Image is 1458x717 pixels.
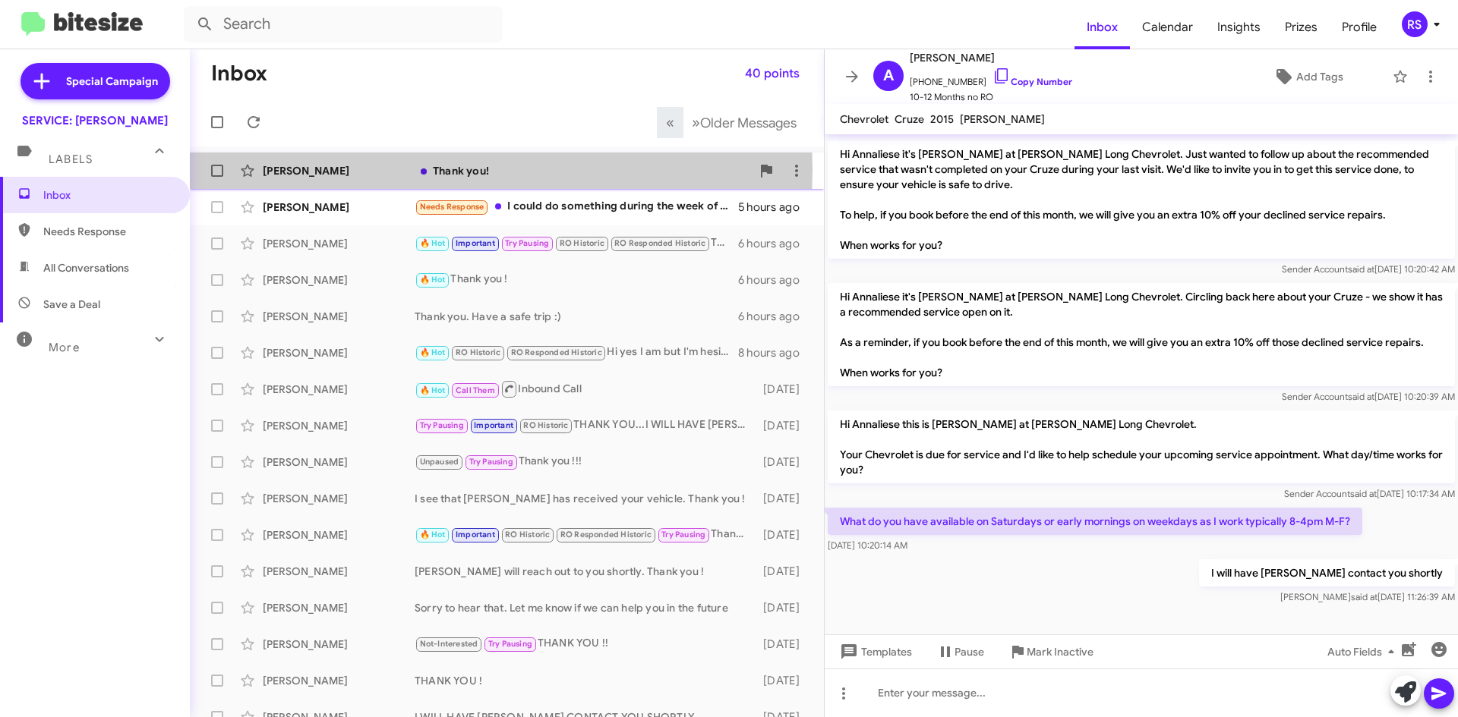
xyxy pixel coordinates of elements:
[415,163,751,178] div: Thank you!
[993,76,1072,87] a: Copy Number
[840,112,888,126] span: Chevrolet
[263,564,415,579] div: [PERSON_NAME]
[415,673,756,688] div: THANK YOU !
[420,238,446,248] span: 🔥 Hot
[756,637,812,652] div: [DATE]
[756,382,812,397] div: [DATE]
[456,347,500,357] span: RO Historic
[738,236,812,251] div: 6 hours ago
[420,385,446,395] span: 🔥 Hot
[614,238,705,248] span: RO Responded Historic
[415,526,756,543] div: Thank you. Let us know if we can help.
[828,283,1455,386] p: Hi Annaliese it's [PERSON_NAME] at [PERSON_NAME] Long Chevrolet. Circling back here about your Cr...
[1348,263,1374,275] span: said at
[1296,63,1343,90] span: Add Tags
[1315,638,1412,665] button: Auto Fields
[1327,638,1400,665] span: Auto Fields
[1229,63,1385,90] button: Add Tags
[683,107,806,138] button: Next
[738,272,812,288] div: 6 hours ago
[661,530,705,539] span: Try Pausing
[666,113,674,132] span: «
[560,238,604,248] span: RO Historic
[263,236,415,251] div: [PERSON_NAME]
[828,508,1362,535] p: What do you have available on Saturdays or early mornings on weekdays as I work typically 8-4pm M-F?
[505,530,550,539] span: RO Historic
[420,202,484,212] span: Needs Response
[263,491,415,506] div: [PERSON_NAME]
[263,673,415,688] div: [PERSON_NAME]
[263,163,415,178] div: [PERSON_NAME]
[474,420,513,430] span: Important
[49,153,93,166] span: Labels
[415,564,756,579] div: [PERSON_NAME] will reach out to you shortly. Thank you !
[1130,5,1205,49] a: Calendar
[745,60,800,87] span: 40 points
[756,564,812,579] div: [DATE]
[1075,5,1130,49] a: Inbox
[21,63,170,99] a: Special Campaign
[738,345,812,360] div: 8 hours ago
[420,530,446,539] span: 🔥 Hot
[263,600,415,615] div: [PERSON_NAME]
[1273,5,1330,49] a: Prizes
[43,297,100,312] span: Save a Deal
[756,673,812,688] div: [DATE]
[505,238,549,248] span: Try Pausing
[263,272,415,288] div: [PERSON_NAME]
[1330,5,1389,49] a: Profile
[49,341,80,354] span: More
[488,639,532,649] span: Try Pausing
[263,382,415,397] div: [PERSON_NAME]
[692,113,700,132] span: »
[415,635,756,653] div: THANK YOU !!
[756,418,812,433] div: [DATE]
[43,187,172,203] span: Inbox
[456,238,495,248] span: Important
[263,309,415,324] div: [PERSON_NAME]
[910,67,1072,90] span: [PHONE_NUMBER]
[1350,488,1377,499] span: said at
[910,90,1072,105] span: 10-12 Months no RO
[924,638,996,665] button: Pause
[1351,591,1378,602] span: said at
[828,539,907,551] span: [DATE] 10:20:14 AM
[415,309,738,324] div: Thank you. Have a safe trip :)
[1205,5,1273,49] a: Insights
[263,527,415,542] div: [PERSON_NAME]
[825,638,924,665] button: Templates
[420,420,464,430] span: Try Pausing
[657,107,683,138] button: Previous
[184,6,503,42] input: Search
[700,115,797,131] span: Older Messages
[263,454,415,470] div: [PERSON_NAME]
[66,74,158,89] span: Special Campaign
[511,347,602,357] span: RO Responded Historic
[415,379,756,398] div: Inbound Call
[828,410,1455,483] p: Hi Annaliese this is [PERSON_NAME] at [PERSON_NAME] Long Chevrolet. Your Chevrolet is due for ser...
[211,61,267,86] h1: Inbox
[469,457,513,467] span: Try Pausing
[930,112,954,126] span: 2015
[756,491,812,506] div: [DATE]
[415,491,756,506] div: I see that [PERSON_NAME] has received your vehicle. Thank you !
[895,112,924,126] span: Cruze
[756,600,812,615] div: [DATE]
[22,113,168,128] div: SERVICE: [PERSON_NAME]
[43,260,129,275] span: All Conversations
[1282,391,1455,402] span: Sender Account [DATE] 10:20:39 AM
[415,198,738,215] div: I could do something during the week of [DATE]. I also need my brakes looked at. They squeak the ...
[828,140,1455,259] p: Hi Annaliese it's [PERSON_NAME] at [PERSON_NAME] Long Chevrolet. Just wanted to follow up about t...
[1280,591,1455,602] span: [PERSON_NAME] [DATE] 11:26:39 AM
[1282,263,1455,275] span: Sender Account [DATE] 10:20:42 AM
[658,107,806,138] nav: Page navigation example
[910,49,1072,67] span: [PERSON_NAME]
[996,638,1106,665] button: Mark Inactive
[415,600,756,615] div: Sorry to hear that. Let me know if we can help you in the future
[523,420,568,430] span: RO Historic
